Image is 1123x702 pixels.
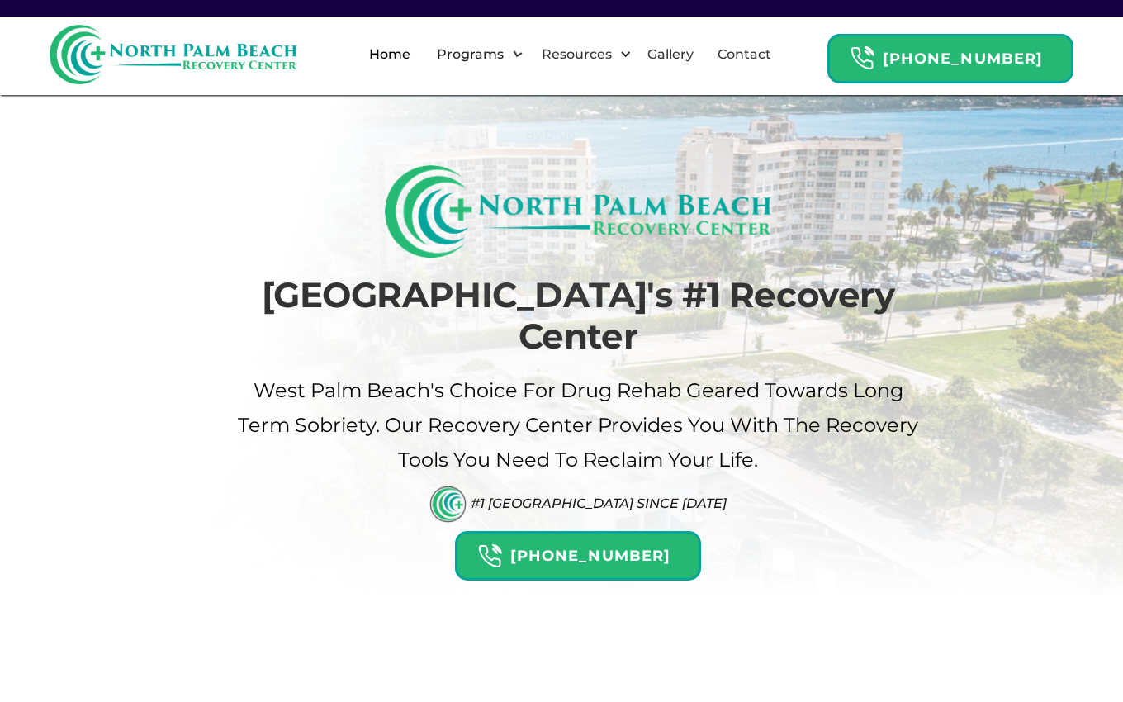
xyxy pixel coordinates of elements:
div: By Duration [435,159,674,206]
img: Header Calendar Icons [850,45,874,71]
div: By Drug [444,126,656,144]
div: Programs [423,28,528,81]
a: Home [359,28,420,81]
div: Resources [538,45,616,64]
a: Header Calendar Icons[PHONE_NUMBER] [455,523,701,581]
div: By Level of Care [435,206,674,254]
div: Mental Health [435,254,674,302]
div: By Level of Care [444,221,656,240]
div: Programs [433,45,508,64]
div: #1 [GEOGRAPHIC_DATA] Since [DATE] [471,496,727,511]
strong: [PHONE_NUMBER] [883,50,1043,68]
nav: Programs [435,103,674,301]
div: By Drug [435,111,674,159]
img: Header Calendar Icons [477,543,502,569]
a: Header Calendar Icons[PHONE_NUMBER] [827,26,1073,83]
p: West palm beach's Choice For drug Rehab Geared Towards Long term sobriety. Our Recovery Center pr... [235,373,921,477]
a: Contact [708,28,781,81]
div: By Duration [444,173,656,192]
div: Resources [528,28,636,81]
div: Mental Health [444,269,656,287]
strong: [PHONE_NUMBER] [510,547,670,565]
h1: [GEOGRAPHIC_DATA]'s #1 Recovery Center [235,274,921,358]
img: North Palm Beach Recovery Logo (Rectangle) [385,165,772,258]
a: Gallery [637,28,704,81]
